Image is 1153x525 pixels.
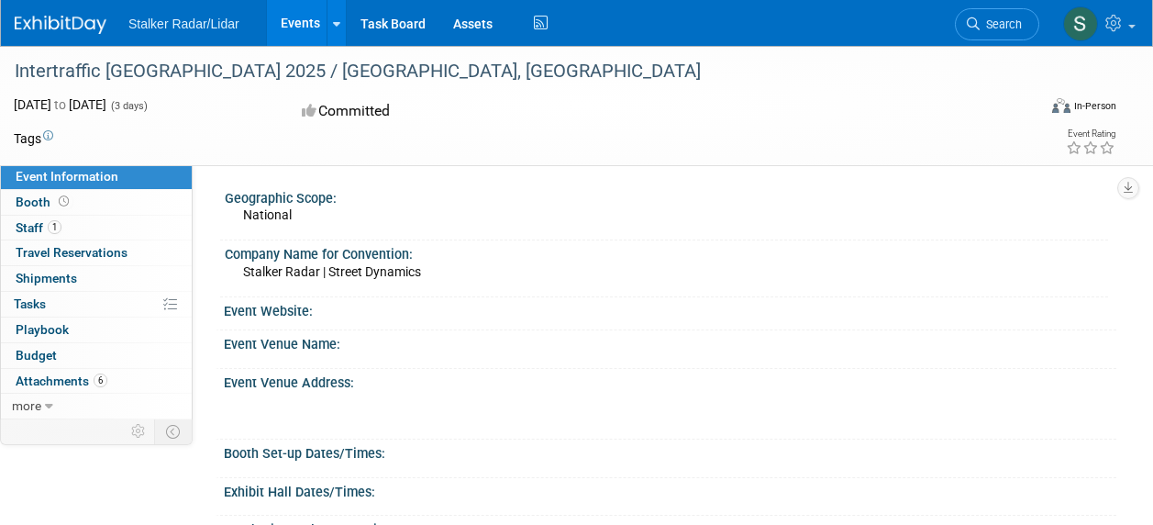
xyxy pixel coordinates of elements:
[16,169,118,184] span: Event Information
[8,55,1022,88] div: Intertraffic [GEOGRAPHIC_DATA] 2025 / [GEOGRAPHIC_DATA], [GEOGRAPHIC_DATA]
[155,419,193,443] td: Toggle Event Tabs
[296,95,646,128] div: Committed
[224,478,1116,501] div: Exhibit Hall Dates/Times:
[1,266,192,291] a: Shipments
[51,97,69,112] span: to
[243,207,292,222] span: National
[224,440,1116,463] div: Booth Set-up Dates/Times:
[1,292,192,317] a: Tasks
[1,190,192,215] a: Booth
[16,348,57,363] span: Budget
[1,318,192,342] a: Playbook
[14,129,53,148] td: Tags
[14,97,106,112] span: [DATE] [DATE]
[12,398,41,413] span: more
[225,184,1108,207] div: Geographic Scope:
[16,322,69,337] span: Playbook
[956,95,1116,123] div: Event Format
[1,216,192,240] a: Staff1
[16,374,107,388] span: Attachments
[1066,129,1115,139] div: Event Rating
[1,164,192,189] a: Event Information
[15,16,106,34] img: ExhibitDay
[1,343,192,368] a: Budget
[55,195,72,208] span: Booth not reserved yet
[123,419,155,443] td: Personalize Event Tab Strip
[1,240,192,265] a: Travel Reservations
[1052,98,1070,113] img: Format-Inperson.png
[225,240,1108,263] div: Company Name for Convention:
[109,100,148,112] span: (3 days)
[94,374,107,387] span: 6
[224,369,1116,392] div: Event Venue Address:
[224,297,1116,320] div: Event Website:
[16,245,127,260] span: Travel Reservations
[1,369,192,394] a: Attachments6
[224,330,1116,353] div: Event Venue Name:
[16,271,77,285] span: Shipments
[14,296,46,311] span: Tasks
[16,220,61,235] span: Staff
[1073,99,1116,113] div: In-Person
[16,195,72,209] span: Booth
[128,17,239,31] span: Stalker Radar/Lidar
[980,17,1022,31] span: Search
[955,8,1039,40] a: Search
[1,394,192,419] a: more
[243,264,421,279] span: Stalker Radar | Street Dynamics
[48,220,61,234] span: 1
[1063,6,1098,41] img: Scott Berry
